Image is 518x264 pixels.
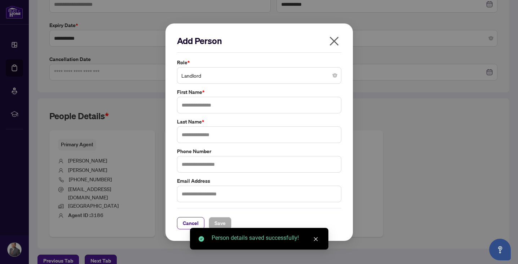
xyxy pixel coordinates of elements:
label: Email Address [177,177,341,185]
span: Landlord [181,69,337,82]
button: Save [209,217,231,229]
span: close [328,35,340,47]
button: Open asap [489,239,511,260]
label: Role [177,59,341,66]
span: check-circle [199,236,204,242]
span: close-circle [333,73,337,78]
label: First Name [177,88,341,96]
a: Close [312,235,320,243]
span: close [313,237,318,242]
span: Cancel [183,217,199,229]
h2: Add Person [177,35,341,47]
label: Phone Number [177,147,341,155]
button: Cancel [177,217,204,229]
label: Last Name [177,118,341,126]
div: Person details saved successfully! [212,234,320,242]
